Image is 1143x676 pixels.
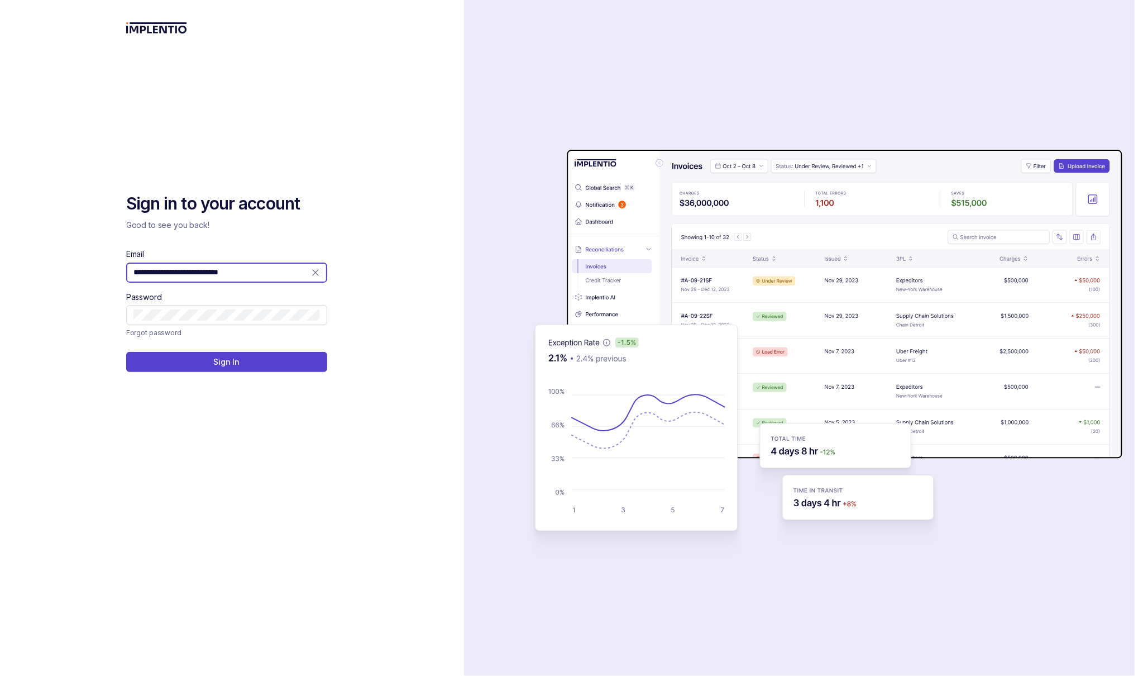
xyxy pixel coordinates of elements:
[126,193,327,215] h2: Sign in to your account
[496,115,1127,561] img: signin-background.svg
[126,249,144,260] label: Email
[126,327,181,339] a: Link Forgot password
[126,220,327,231] p: Good to see you back!
[126,292,162,303] label: Password
[126,22,187,34] img: logo
[213,356,240,368] p: Sign In
[126,352,327,372] button: Sign In
[126,327,181,339] p: Forgot password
